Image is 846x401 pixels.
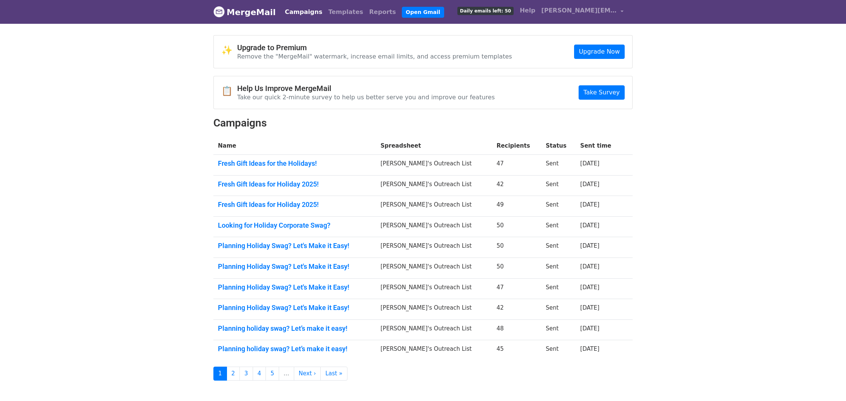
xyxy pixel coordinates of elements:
a: [DATE] [580,304,599,311]
a: Help [517,3,538,18]
span: Daily emails left: 50 [457,7,514,15]
th: Sent time [576,137,622,155]
a: Fresh Gift Ideas for Holiday 2025! [218,180,372,188]
a: 4 [253,367,266,381]
td: [PERSON_NAME]'s Outreach List [376,196,492,217]
span: ✨ [221,45,237,56]
p: Take our quick 2-minute survey to help us better serve you and improve our features [237,93,495,101]
a: Campaigns [282,5,325,20]
td: Sent [541,340,576,361]
img: MergeMail logo [213,6,225,17]
a: [DATE] [580,263,599,270]
a: 2 [227,367,240,381]
a: Last » [320,367,347,381]
td: [PERSON_NAME]'s Outreach List [376,278,492,299]
td: 48 [492,319,541,340]
td: Sent [541,237,576,258]
td: 45 [492,340,541,361]
a: [DATE] [580,325,599,332]
a: MergeMail [213,4,276,20]
td: [PERSON_NAME]'s Outreach List [376,155,492,176]
a: Planning Holiday Swag? Let's Make it Easy! [218,304,372,312]
a: Planning holiday swag? Let’s make it easy! [218,345,372,353]
a: [DATE] [580,345,599,352]
th: Recipients [492,137,541,155]
td: 50 [492,237,541,258]
td: Sent [541,258,576,279]
td: Sent [541,196,576,217]
td: Sent [541,175,576,196]
td: 42 [492,175,541,196]
td: 47 [492,278,541,299]
td: [PERSON_NAME]'s Outreach List [376,216,492,237]
td: [PERSON_NAME]'s Outreach List [376,319,492,340]
a: Reports [366,5,399,20]
td: Sent [541,319,576,340]
th: Status [541,137,576,155]
a: Daily emails left: 50 [454,3,517,18]
a: 3 [239,367,253,381]
a: Templates [325,5,366,20]
a: Looking for Holiday Corporate Swag? [218,221,372,230]
td: 50 [492,216,541,237]
a: [DATE] [580,160,599,167]
a: Open Gmail [402,7,444,18]
a: [DATE] [580,181,599,188]
a: [DATE] [580,242,599,249]
a: 5 [266,367,279,381]
h4: Upgrade to Premium [237,43,512,52]
th: Name [213,137,376,155]
th: Spreadsheet [376,137,492,155]
a: Take Survey [579,85,625,100]
a: 1 [213,367,227,381]
a: [DATE] [580,201,599,208]
h2: Campaigns [213,117,633,130]
td: [PERSON_NAME]'s Outreach List [376,258,492,279]
td: 50 [492,258,541,279]
a: Planning Holiday Swag? Let's Make it Easy! [218,283,372,291]
td: [PERSON_NAME]'s Outreach List [376,299,492,320]
td: 47 [492,155,541,176]
a: Planning Holiday Swag? Let's Make it Easy! [218,262,372,271]
span: 📋 [221,86,237,97]
a: [DATE] [580,284,599,291]
td: [PERSON_NAME]'s Outreach List [376,175,492,196]
td: 42 [492,299,541,320]
td: Sent [541,216,576,237]
a: Fresh Gift Ideas for Holiday 2025! [218,200,372,209]
td: Sent [541,278,576,299]
td: [PERSON_NAME]'s Outreach List [376,237,492,258]
a: [DATE] [580,222,599,229]
a: Fresh Gift Ideas for the Holidays! [218,159,372,168]
h4: Help Us Improve MergeMail [237,84,495,93]
a: Upgrade Now [574,45,625,59]
td: Sent [541,155,576,176]
a: Planning Holiday Swag? Let's Make it Easy! [218,242,372,250]
a: [PERSON_NAME][EMAIL_ADDRESS][PERSON_NAME][DOMAIN_NAME] [538,3,627,21]
td: 49 [492,196,541,217]
td: [PERSON_NAME]'s Outreach List [376,340,492,361]
span: [PERSON_NAME][EMAIL_ADDRESS][PERSON_NAME][DOMAIN_NAME] [541,6,617,15]
p: Remove the "MergeMail" watermark, increase email limits, and access premium templates [237,52,512,60]
a: Planning holiday swag? Let’s make it easy! [218,324,372,333]
a: Next › [294,367,321,381]
td: Sent [541,299,576,320]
